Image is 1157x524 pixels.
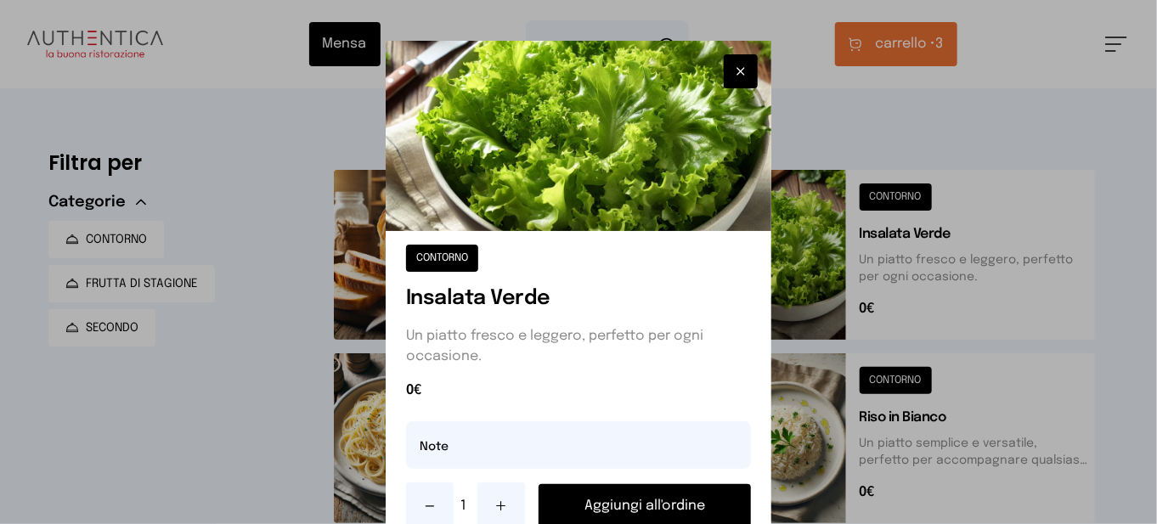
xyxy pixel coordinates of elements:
[406,380,751,401] span: 0€
[406,245,478,272] button: CONTORNO
[386,41,771,231] img: Insalata Verde
[460,496,471,516] span: 1
[406,285,751,313] h1: Insalata Verde
[406,326,751,367] p: Un piatto fresco e leggero, perfetto per ogni occasione.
